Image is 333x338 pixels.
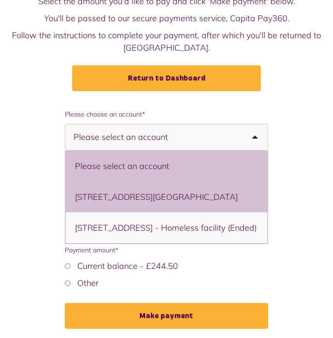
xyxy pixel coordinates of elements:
[65,110,269,119] span: Please choose an account*
[74,124,200,150] span: Please select an account
[77,261,178,271] label: Current balance - £244.50
[66,151,268,181] li: Please select an account
[65,303,269,329] button: Make payment
[66,181,268,212] li: [STREET_ADDRESS][GEOGRAPHIC_DATA]
[9,29,324,54] p: Follow the instructions to complete your payment, after which you'll be returned to [GEOGRAPHIC_D...
[66,212,268,243] li: [STREET_ADDRESS] - Homeless facility (Ended)
[72,65,261,91] a: Return to Dashboard
[65,245,269,255] span: Payment amount*
[9,12,324,24] p: You'll be passed to our secure payments service, Capita Pay360.
[77,278,98,288] label: Other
